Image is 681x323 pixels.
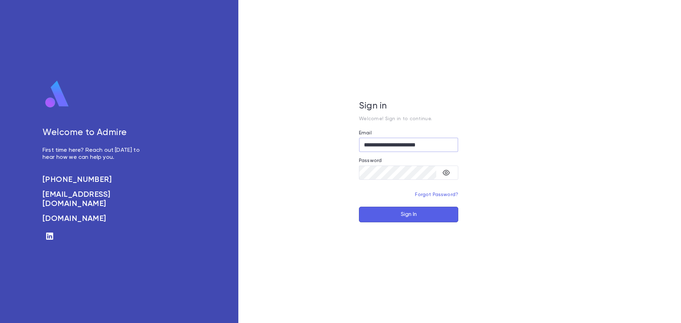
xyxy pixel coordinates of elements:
[359,158,382,163] label: Password
[415,192,458,197] a: Forgot Password?
[359,116,458,122] p: Welcome! Sign in to continue.
[359,207,458,222] button: Sign In
[43,128,148,138] h5: Welcome to Admire
[43,214,148,223] a: [DOMAIN_NAME]
[43,80,72,108] img: logo
[43,190,148,208] a: [EMAIL_ADDRESS][DOMAIN_NAME]
[43,147,148,161] p: First time here? Reach out [DATE] to hear how we can help you.
[359,101,458,112] h5: Sign in
[439,166,453,180] button: toggle password visibility
[359,130,372,136] label: Email
[43,175,148,184] a: [PHONE_NUMBER]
